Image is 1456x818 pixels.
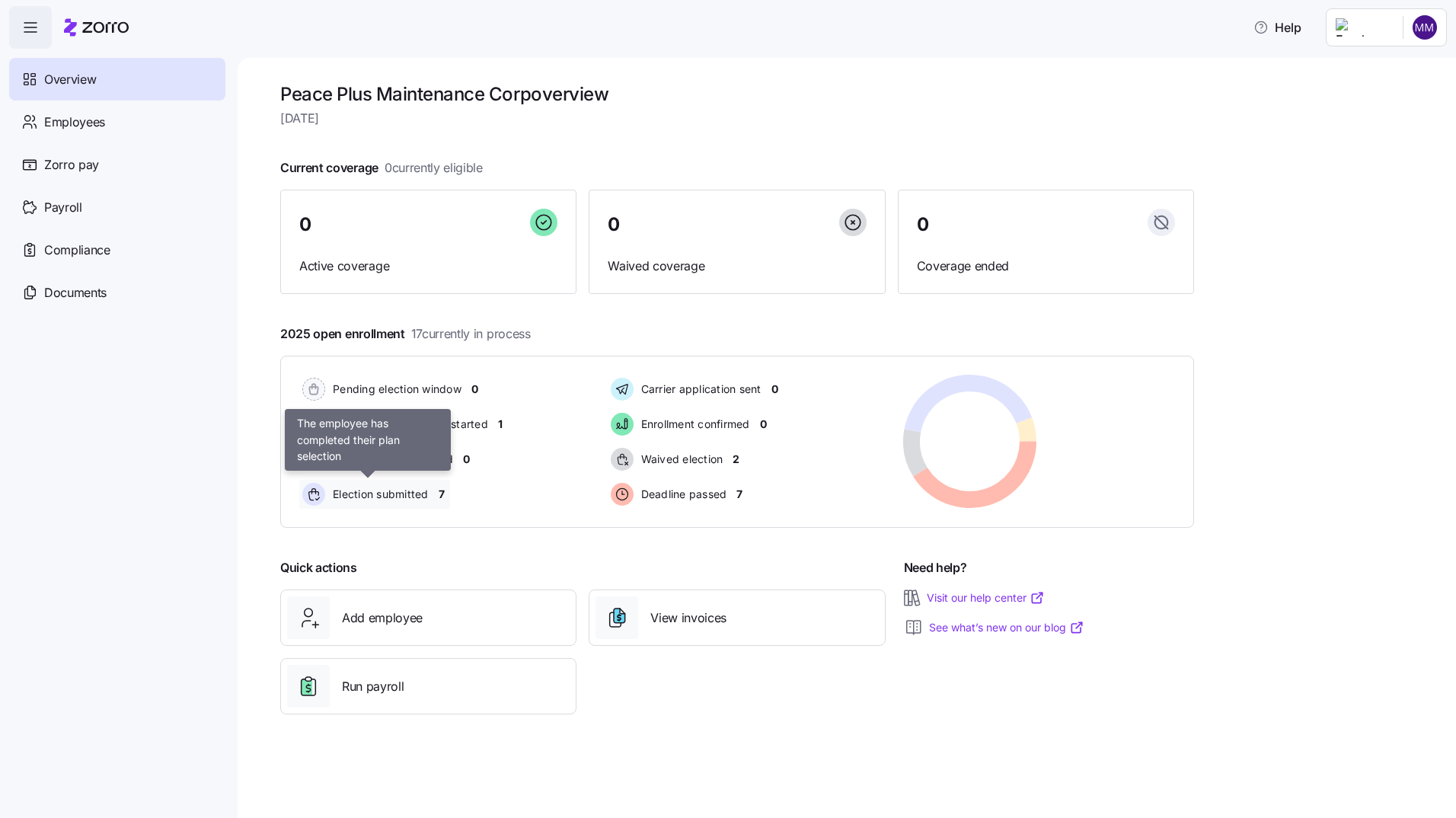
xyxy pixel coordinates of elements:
[280,82,1194,106] h1: Peace Plus Maintenance Corp overview
[637,452,723,467] span: Waived election
[650,609,726,628] span: View invoices
[9,271,225,314] a: Documents
[328,452,453,467] span: Election active: Started
[637,487,727,502] span: Deadline passed
[328,417,488,432] span: Election active: Hasn't started
[736,487,742,502] span: 7
[44,155,99,174] span: Zorro pay
[498,417,503,432] span: 1
[299,216,311,234] span: 0
[771,382,778,397] span: 0
[280,558,357,577] span: Quick actions
[471,382,478,397] span: 0
[637,417,750,432] span: Enrollment confirmed
[44,113,105,132] span: Employees
[342,677,404,696] span: Run payroll
[411,324,531,343] span: 17 currently in process
[1241,12,1314,43] button: Help
[1253,18,1301,37] span: Help
[929,620,1084,635] a: See what’s new on our blog
[9,228,225,271] a: Compliance
[9,58,225,101] a: Overview
[9,186,225,228] a: Payroll
[9,143,225,186] a: Zorro pay
[463,452,470,467] span: 0
[44,198,82,217] span: Payroll
[9,101,225,143] a: Employees
[280,158,483,177] span: Current coverage
[1413,15,1437,40] img: c7500ab85f6c991aee20b7272b35d42d
[608,257,866,276] span: Waived coverage
[1336,18,1391,37] img: Employer logo
[904,558,967,577] span: Need help?
[439,487,445,502] span: 7
[280,109,1194,128] span: [DATE]
[637,382,762,397] span: Carrier application sent
[342,609,423,628] span: Add employee
[917,216,929,234] span: 0
[608,216,620,234] span: 0
[385,158,483,177] span: 0 currently eligible
[299,257,557,276] span: Active coverage
[44,283,107,302] span: Documents
[328,487,429,502] span: Election submitted
[760,417,767,432] span: 0
[44,241,110,260] span: Compliance
[44,70,96,89] span: Overview
[328,382,461,397] span: Pending election window
[917,257,1175,276] span: Coverage ended
[927,590,1045,606] a: Visit our help center
[733,452,739,467] span: 2
[280,324,531,343] span: 2025 open enrollment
